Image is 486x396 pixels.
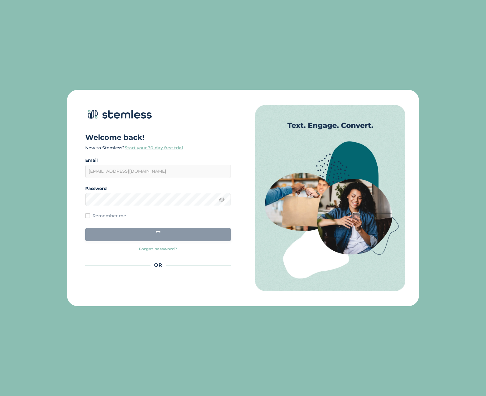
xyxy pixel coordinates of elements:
[85,145,183,151] label: New to Stemless?
[97,278,224,291] iframe: Дугме Пријављивање помоћу Google-а
[85,105,152,124] img: logo-dark-0685b13c.svg
[456,367,486,396] iframe: Chat Widget
[139,246,177,252] a: Forgot password?
[85,185,231,192] label: Password
[85,157,231,164] label: Email
[125,145,183,151] a: Start your 30-day free trial
[85,262,231,269] div: OR
[219,197,225,203] img: icon-eye-line-7bc03c5c.svg
[85,133,231,142] h1: Welcome back!
[255,105,405,291] img: Auth image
